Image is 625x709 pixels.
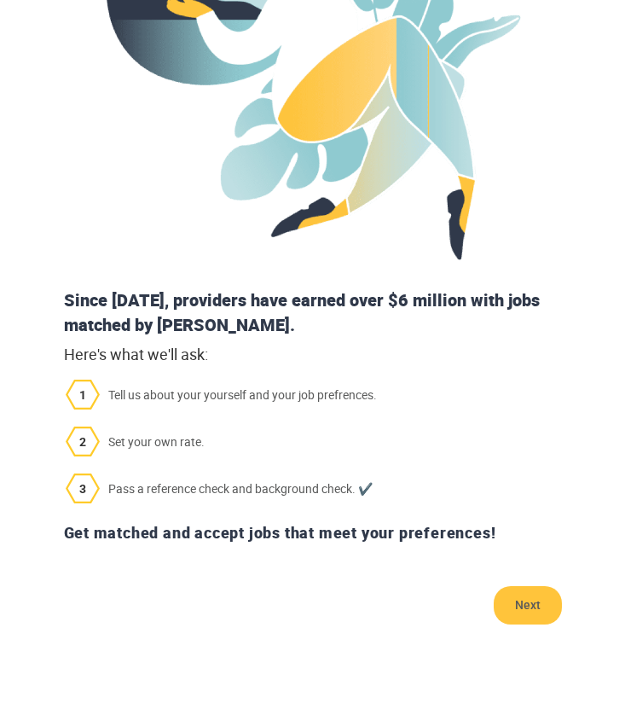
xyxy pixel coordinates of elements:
div: Get matched and accept jobs that meet your preferences! [57,514,569,552]
span: 2 [66,433,100,450]
span: 1 [66,386,100,404]
span: Pass a reference check and background check. ✔️ [57,474,569,503]
span: Next [511,586,545,625]
img: 2 [66,427,100,456]
span: Tell us about your yourself and your job prefrences. [57,380,569,410]
button: Next [494,586,562,625]
span: Set your own rate. [57,427,569,456]
div: Here's what we'll ask: [57,344,569,366]
span: 3 [66,480,100,497]
img: 3 [66,474,100,503]
div: Since [DATE], providers have earned over $6 million with jobs matched by [PERSON_NAME]. [57,288,569,337]
img: 1 [66,380,100,410]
